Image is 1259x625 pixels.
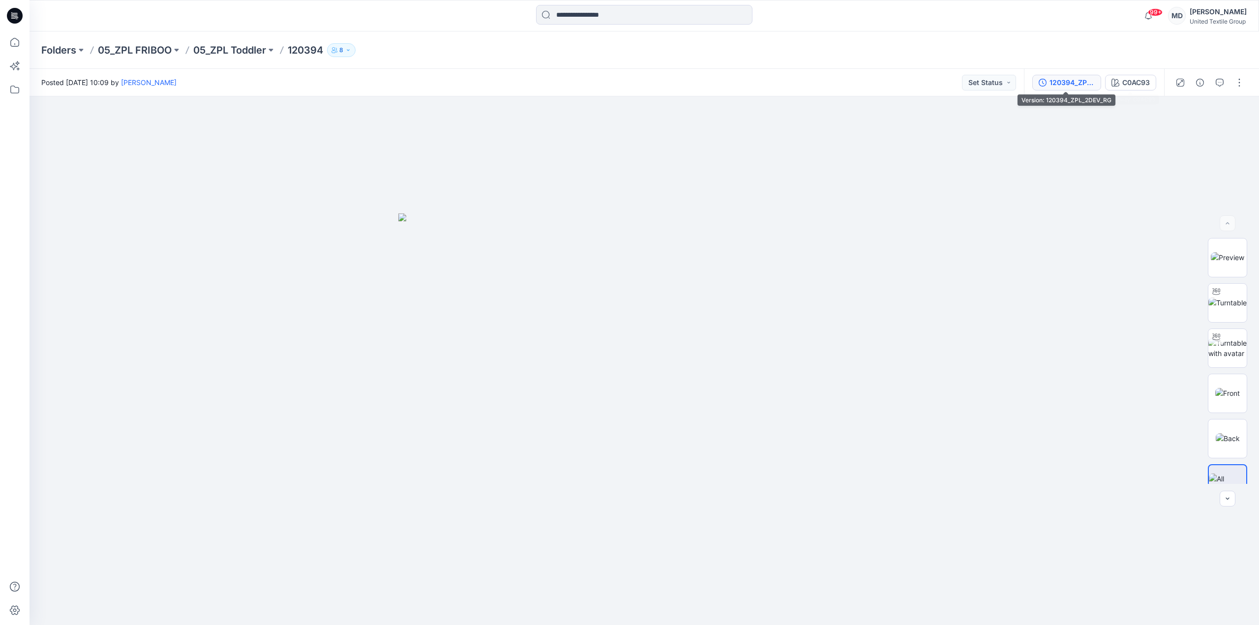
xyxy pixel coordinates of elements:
[98,43,172,57] a: 05_ZPL FRIBOO
[1032,75,1101,90] button: 120394_ZPL_2DEV_RG
[1192,75,1208,90] button: Details
[1122,77,1150,88] div: C0AC93
[1049,77,1095,88] div: 120394_ZPL_2DEV_RG
[288,43,323,57] p: 120394
[327,43,356,57] button: 8
[193,43,266,57] a: 05_ZPL Toddler
[1216,433,1240,444] img: Back
[1209,474,1246,494] img: All colorways
[1190,18,1247,25] div: United Textile Group
[1211,252,1244,263] img: Preview
[339,45,343,56] p: 8
[1105,75,1156,90] button: C0AC93
[121,78,177,87] a: [PERSON_NAME]
[1148,8,1163,16] span: 99+
[41,43,76,57] a: Folders
[41,77,177,88] span: Posted [DATE] 10:09 by
[1215,388,1240,398] img: Front
[1168,7,1186,25] div: MD
[1208,298,1247,308] img: Turntable
[1208,338,1247,358] img: Turntable with avatar
[1190,6,1247,18] div: [PERSON_NAME]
